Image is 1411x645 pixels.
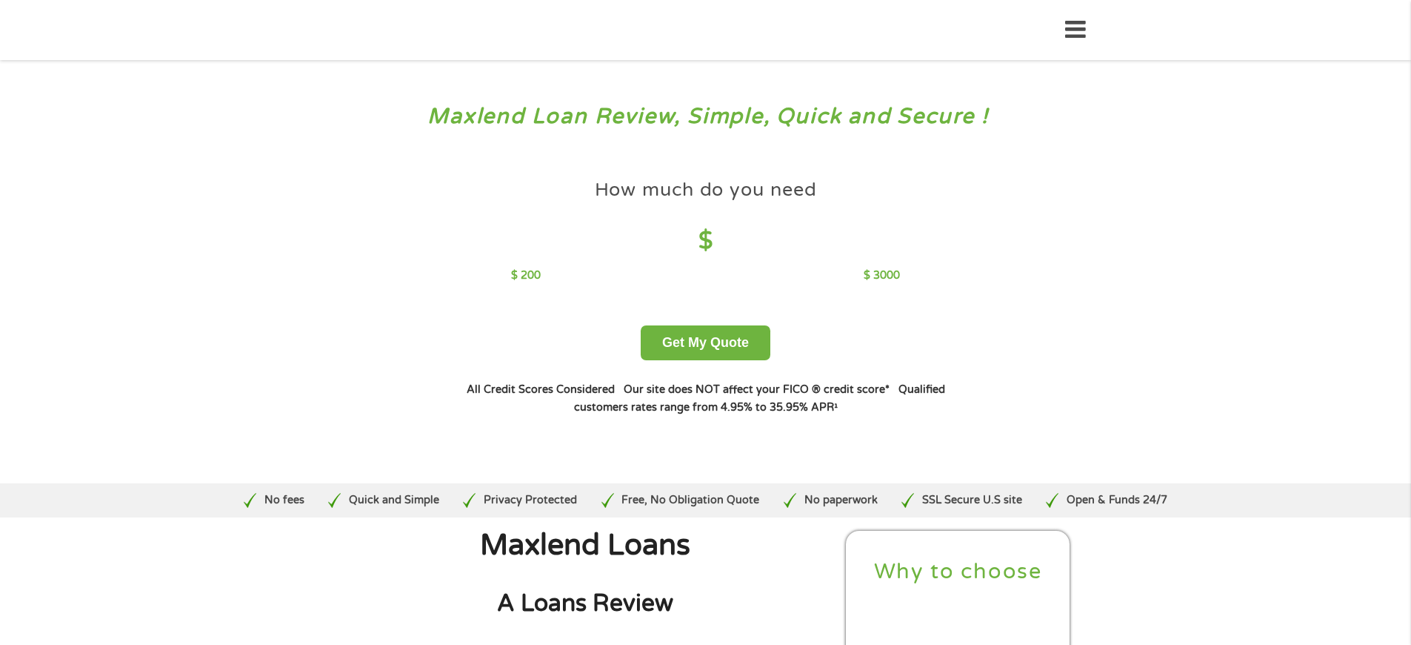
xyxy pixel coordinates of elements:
strong: All Credit Scores Considered [467,383,615,396]
strong: Our site does NOT affect your FICO ® credit score* [624,383,890,396]
h2: A Loans Review [339,589,831,619]
p: Quick and Simple [349,492,439,509]
p: Privacy Protected [484,492,577,509]
button: Get My Quote [641,325,770,360]
p: No fees [264,492,304,509]
p: $ 3000 [864,268,900,284]
p: Free, No Obligation Quote [621,492,759,509]
p: No paperwork [804,492,878,509]
p: Open & Funds 24/7 [1067,492,1167,509]
h2: Why to choose [858,558,1058,586]
p: SSL Secure U.S site [922,492,1022,509]
h3: Maxlend Loan Review, Simple, Quick and Secure ! [43,103,1369,130]
span: Maxlend Loans [480,528,690,563]
h4: $ [511,226,900,257]
h4: How much do you need [595,178,817,202]
p: $ 200 [511,268,541,284]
